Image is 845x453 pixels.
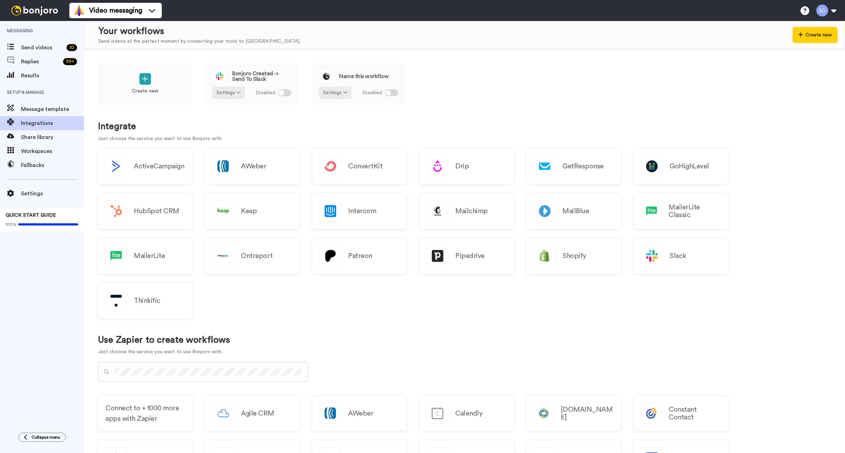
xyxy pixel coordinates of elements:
img: logo_closecom.svg [534,403,553,424]
a: AWeber [205,149,299,184]
span: Video messaging [89,6,142,15]
span: Share library [21,133,84,141]
img: logo_round_yellow.svg [319,69,333,83]
span: Bonjoro Created -> Send To Slack [232,71,291,82]
span: Fallbacks [21,161,84,169]
h2: AWeber [241,162,266,170]
h2: Pipedrive [455,252,485,260]
h2: GoHighLevel [670,162,709,170]
img: logo_keap.svg [213,201,234,222]
img: logo_slack.svg [642,246,662,266]
h2: MailBlue [562,207,589,215]
h2: ConvertKit [348,162,382,170]
h2: Ontraport [241,252,273,260]
span: QUICK START GUIDE [6,213,56,218]
div: Send videos at the perfect moment by connecting your tools to [GEOGRAPHIC_DATA]. [98,38,300,45]
h2: MailerLite [134,252,165,260]
a: Constant Contact [634,396,728,431]
h2: Agile CRM [241,410,274,417]
img: logo_thinkific.svg [106,291,126,311]
a: GetResponse [527,149,621,184]
h2: HubSpot CRM [134,207,179,215]
img: logo_mailblue.png [534,201,555,222]
button: Settings [212,86,245,99]
h2: MailerLite Classic [669,203,721,219]
div: Your workflows [98,25,300,38]
a: Bonjoro Created -> Send To SlackSettings Disabled [205,63,299,105]
h2: [DOMAIN_NAME] [561,406,614,421]
span: Results [21,71,84,80]
a: Name this workflowSettings Disabled [312,63,406,105]
img: bj-logo-header-white.svg [8,6,61,15]
h2: Keap [241,207,257,215]
button: Collapse menu [18,433,66,442]
img: logo_pipedrive.png [427,246,448,266]
a: HubSpot CRM [98,194,192,229]
span: Connect to + 1000 more apps with Zapier [105,403,185,424]
h1: Use Zapier to create workflows [98,335,230,345]
span: Integrations [21,119,84,127]
a: Patreon [312,238,407,274]
img: logo_intercom.svg [320,201,341,222]
img: logo_gohighlevel.png [642,156,662,177]
a: Drip [420,149,514,184]
h2: Intercom [348,207,376,215]
img: logo_calendly.svg [427,403,448,424]
a: Connect to + 1000 more apps with Zapier [98,396,192,431]
h2: Shopify [562,252,586,260]
h1: Integrate [98,121,831,132]
button: Create new [792,27,838,43]
span: Disabled [256,89,275,97]
img: logo_ontraport.svg [213,246,234,266]
img: logo_mailchimp.svg [427,201,448,222]
h2: GetResponse [562,162,604,170]
img: logo_agile_crm.svg [213,403,234,424]
a: GoHighLevel [634,149,728,184]
h2: Drip [455,162,469,170]
h2: Slack [670,252,686,260]
button: ActiveCampaign [98,149,192,184]
div: 10 [67,44,77,51]
img: logo_shopify.svg [534,246,555,266]
span: Collapse menu [32,434,60,440]
a: Keap [205,194,299,229]
h2: Constant Contact [669,406,721,421]
h2: Mailchimp [455,207,488,215]
a: Pipedrive [420,238,514,274]
a: Thinkific [98,283,192,319]
h2: ActiveCampaign [134,162,184,170]
img: logo_mailerlite.svg [106,246,126,266]
a: [DOMAIN_NAME] [527,396,621,431]
a: ConvertKit [312,149,407,184]
img: vm-color.svg [74,5,85,16]
span: 100% [6,222,16,227]
span: Send videos [21,43,64,52]
p: Just choose the service you want to use Bonjoro with. [98,348,230,356]
div: 99 + [63,58,77,65]
a: Ontraport [205,238,299,274]
button: Settings [319,86,352,99]
span: Settings [21,189,84,198]
h2: Patreon [348,252,372,260]
a: Intercom [312,194,407,229]
img: logo_drip.svg [427,156,448,177]
h2: Calendly [455,410,482,417]
a: Slack [634,238,728,274]
a: Create new [98,63,192,105]
a: Mailchimp [420,194,514,229]
a: MailerLite [98,238,192,274]
p: Create new [132,88,158,95]
span: Disabled [362,89,382,97]
img: logo_convertkit.svg [320,156,341,177]
img: logo_activecampaign.svg [106,156,126,177]
img: logo_constant_contact.svg [642,403,661,424]
span: Name this workflow [339,74,388,79]
img: logo_mailerlite.svg [642,201,661,222]
img: logo_slack.svg [213,69,227,83]
a: Agile CRM [205,396,299,431]
span: Workspaces [21,147,84,155]
span: Replies [21,57,60,66]
img: logo_hubspot.svg [106,201,126,222]
p: Just choose the service you want to use Bonjoro with. [98,135,831,142]
a: Calendly [420,396,514,431]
